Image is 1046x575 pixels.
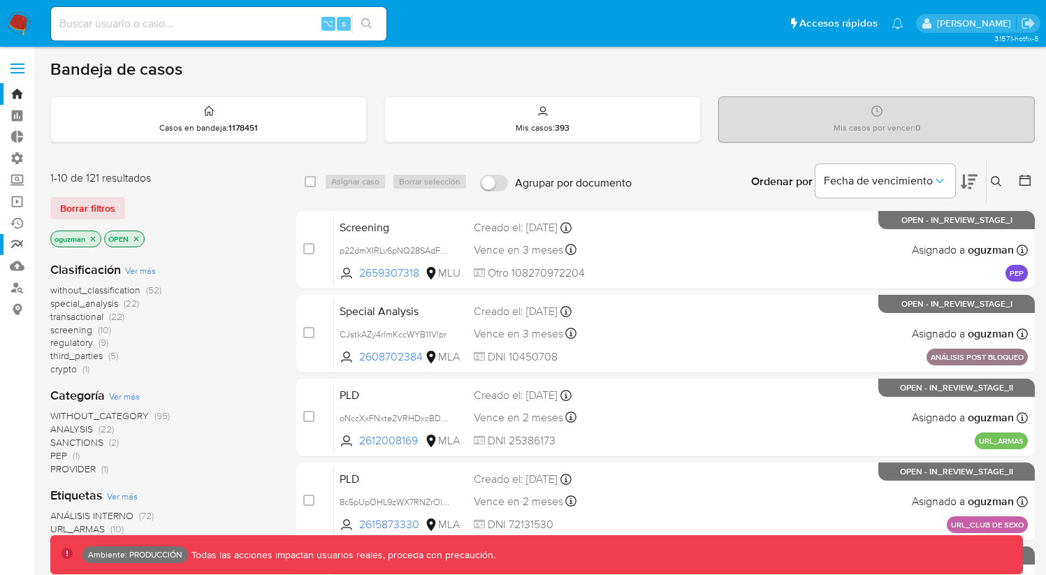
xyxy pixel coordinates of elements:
span: s [342,17,346,30]
a: Salir [1021,16,1036,31]
p: Ambiente: PRODUCCIÓN [88,552,182,558]
p: omar.guzman@mercadolibre.com.co [937,17,1016,30]
button: search-icon [352,14,381,34]
p: Todas las acciones impactan usuarios reales, proceda con precaución. [188,548,495,562]
input: Buscar usuario o caso... [51,15,386,33]
span: ⌥ [323,17,333,30]
a: Notificaciones [892,17,903,29]
span: Accesos rápidos [799,16,878,31]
